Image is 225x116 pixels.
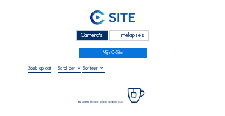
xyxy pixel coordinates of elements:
[28,65,51,71] input: Zoek op datum 󰅀
[78,100,125,103] span: Bezig met laden, even geduld aub...
[76,30,108,41] div: Camera's
[79,48,147,58] a: Mijn C-Site
[90,10,135,26] img: C-SITE Logo
[28,9,197,29] a: C-SITE Logo
[109,30,149,41] div: Timelapses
